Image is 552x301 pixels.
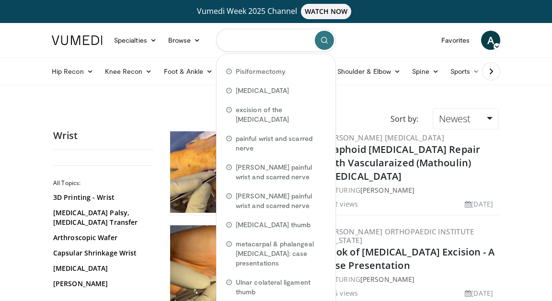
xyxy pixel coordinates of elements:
a: Shoulder & Elbow [332,62,406,81]
a: [PERSON_NAME] [360,275,414,284]
span: [MEDICAL_DATA] [236,86,289,95]
li: [DATE] [465,288,493,298]
img: 3943e571-7a46-4925-9043-4cce3f56355a.300x170_q85_crop-smart_upscale.jpg [170,131,314,213]
span: [PERSON_NAME] painful wrist and scarred nerve [236,191,326,210]
a: 3D Printing - Wrist [53,193,149,202]
a: [MEDICAL_DATA] Palsy, [MEDICAL_DATA] Transfer [53,208,149,227]
span: WATCH NOW [301,4,352,19]
a: Sports [445,62,486,81]
a: Spine [406,62,444,81]
span: [PERSON_NAME] painful wrist and scarred nerve [236,162,326,182]
div: FEATURING [323,274,497,284]
a: [PERSON_NAME] [53,279,149,289]
a: Newest [433,108,499,129]
span: Ulnar colateral ligament thumb [236,278,326,297]
h2: Wrist [53,129,154,142]
h2: All Topics: [53,179,151,187]
li: 12 views [323,199,358,209]
div: Sort by: [383,108,425,129]
a: 10:47 [170,131,314,213]
a: Specialties [108,31,162,50]
img: VuMedi Logo [52,35,103,45]
a: Hook of [MEDICAL_DATA] Excision - A Case Presentation [323,245,495,272]
a: Arthroscopic Wafer [53,233,149,243]
a: Favorites [436,31,475,50]
li: [DATE] [465,199,493,209]
a: Browse [162,31,207,50]
span: metacarpal & phalangeal [MEDICAL_DATA]: case presentations [236,239,326,268]
a: [PERSON_NAME] Orthopaedic Institute [US_STATE] [323,227,474,245]
a: Hip Recon [46,62,99,81]
a: Foot & Ankle [158,62,219,81]
div: FEATURING [323,185,497,195]
li: 15 views [323,288,358,298]
a: Knee Recon [99,62,158,81]
span: Newest [439,112,471,125]
a: [PERSON_NAME] [MEDICAL_DATA] [323,133,444,142]
a: Vumedi Week 2025 ChannelWATCH NOW [46,4,506,19]
a: [PERSON_NAME] [360,185,414,195]
span: Pisiformectomy [236,67,286,76]
input: Search topics, interventions [216,29,336,52]
span: excision of the [MEDICAL_DATA] [236,105,326,124]
span: [MEDICAL_DATA] thumb [236,220,310,230]
a: A [481,31,500,50]
a: Scaphoid [MEDICAL_DATA] Repair With Vascularaized (Mathoulin) [MEDICAL_DATA] [323,143,480,183]
a: Capsular Shrinkage Wrist [53,248,149,258]
a: [MEDICAL_DATA] [53,264,149,273]
span: painful wrist and scarred nerve [236,134,326,153]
